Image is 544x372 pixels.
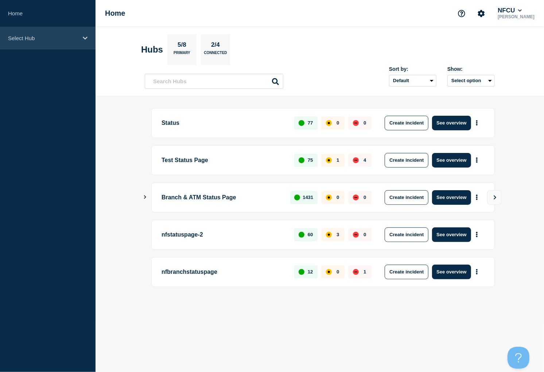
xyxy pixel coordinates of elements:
p: 5/8 [175,41,189,51]
p: 77 [308,120,313,126]
button: Create incident [385,116,428,130]
button: Select option [447,75,495,87]
div: down [353,195,359,200]
div: Sort by: [389,66,436,72]
p: [PERSON_NAME] [496,14,536,19]
div: up [299,269,304,275]
input: Search Hubs [145,74,283,89]
button: Create incident [385,227,428,242]
p: Test Status Page [162,153,286,168]
button: Show Connected Hubs [143,195,147,200]
button: Create incident [385,153,428,168]
button: See overview [432,116,471,130]
button: Create incident [385,190,428,205]
div: Show: [447,66,495,72]
button: More actions [472,116,482,130]
button: See overview [432,153,471,168]
div: up [299,120,304,126]
div: down [353,232,359,238]
p: 0 [337,269,339,275]
h1: Home [105,9,125,18]
div: down [353,269,359,275]
p: 0 [337,195,339,200]
p: 1 [337,157,339,163]
p: 1 [364,269,366,275]
button: NFCU [496,7,523,14]
button: More actions [472,265,482,279]
div: down [353,120,359,126]
h2: Hubs [141,45,163,55]
p: 0 [364,120,366,126]
p: 1431 [303,195,313,200]
div: up [299,232,304,238]
button: See overview [432,190,471,205]
button: See overview [432,227,471,242]
p: Branch & ATM Status Page [162,190,282,205]
div: affected [326,120,332,126]
div: affected [326,157,332,163]
p: 3 [337,232,339,237]
button: More actions [472,191,482,204]
div: up [294,195,300,200]
p: Connected [204,51,227,58]
p: 75 [308,157,313,163]
iframe: Help Scout Beacon - Open [508,347,529,369]
div: affected [326,269,332,275]
p: Primary [174,51,190,58]
button: Create incident [385,265,428,279]
p: 0 [337,120,339,126]
button: Support [454,6,469,21]
button: See overview [432,265,471,279]
p: 2/4 [209,41,223,51]
p: 12 [308,269,313,275]
select: Sort by [389,75,436,87]
p: 4 [364,157,366,163]
button: More actions [472,153,482,167]
div: affected [326,232,332,238]
p: 60 [308,232,313,237]
button: View [487,190,502,205]
div: down [353,157,359,163]
p: 0 [364,195,366,200]
p: Select Hub [8,35,78,41]
p: nfbranchstatuspage [162,265,286,279]
p: nfstatuspage-2 [162,227,286,242]
p: 0 [364,232,366,237]
button: More actions [472,228,482,241]
div: affected [326,195,332,200]
p: Status [162,116,286,130]
button: Account settings [474,6,489,21]
div: up [299,157,304,163]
